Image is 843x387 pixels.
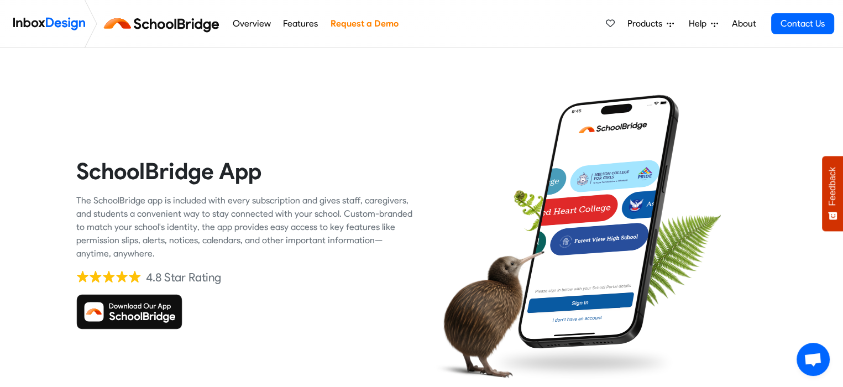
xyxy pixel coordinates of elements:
span: Help [689,17,711,30]
img: phone.png [510,94,687,349]
a: Overview [229,13,274,35]
a: Help [684,13,722,35]
img: kiwi_bird.png [430,240,544,387]
button: Feedback - Show survey [822,156,843,231]
span: Feedback [828,167,837,206]
span: Products [627,17,667,30]
div: The SchoolBridge app is included with every subscription and gives staff, caregivers, and student... [76,194,413,260]
div: 4.8 Star Rating [146,269,221,286]
img: Download SchoolBridge App [76,294,182,330]
a: Contact Us [771,13,834,34]
a: Features [280,13,321,35]
img: schoolbridge logo [102,11,226,37]
a: Products [623,13,678,35]
a: About [729,13,759,35]
a: Open chat [797,343,830,376]
heading: SchoolBridge App [76,157,413,185]
img: shadow.png [487,342,678,383]
a: Request a Demo [327,13,401,35]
